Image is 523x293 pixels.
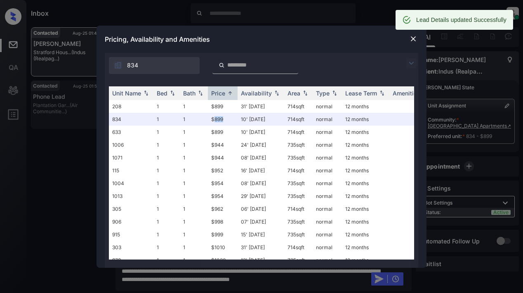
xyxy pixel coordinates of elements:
td: 735 sqft [284,190,313,202]
td: 1 [180,151,208,164]
td: 1071 [109,151,153,164]
img: sorting [378,90,386,96]
td: 08' [DATE] [238,151,284,164]
td: 1 [153,100,180,113]
td: 735 sqft [284,151,313,164]
td: normal [313,126,342,138]
td: normal [313,113,342,126]
td: 10' [DATE] [238,126,284,138]
div: Area [287,90,300,97]
img: icon-zuma [114,61,122,69]
td: $954 [208,190,238,202]
td: 1 [180,126,208,138]
td: 12 months [342,164,389,177]
span: 834 [127,61,138,70]
td: 13' [DATE] [238,254,284,267]
td: 208 [109,100,153,113]
img: icon-zuma [219,62,225,69]
td: $899 [208,100,238,113]
td: 12 months [342,202,389,215]
td: 24' [DATE] [238,138,284,151]
img: close [409,35,417,43]
td: 07' [DATE] [238,215,284,228]
td: normal [313,190,342,202]
td: 12 months [342,100,389,113]
td: 15' [DATE] [238,228,284,241]
td: $899 [208,113,238,126]
img: sorting [226,90,234,96]
td: 714 sqft [284,113,313,126]
td: normal [313,100,342,113]
td: $998 [208,215,238,228]
td: 735 sqft [284,177,313,190]
td: $1010 [208,241,238,254]
td: 12 months [342,177,389,190]
td: 1 [180,100,208,113]
td: 1 [180,215,208,228]
img: sorting [196,90,205,96]
td: 714 sqft [284,202,313,215]
td: 31' [DATE] [238,241,284,254]
td: 1 [180,190,208,202]
td: 31' [DATE] [238,100,284,113]
img: sorting [168,90,177,96]
td: 735 sqft [284,138,313,151]
td: normal [313,202,342,215]
td: $954 [208,177,238,190]
td: 1 [180,254,208,267]
td: $962 [208,202,238,215]
td: 915 [109,228,153,241]
td: normal [313,151,342,164]
td: 1 [153,126,180,138]
td: 06' [DATE] [238,202,284,215]
td: 735 sqft [284,254,313,267]
td: 1 [153,228,180,241]
td: normal [313,254,342,267]
td: 12 months [342,190,389,202]
td: 1 [180,138,208,151]
td: 12 months [342,113,389,126]
td: $1020 [208,254,238,267]
td: 1 [180,164,208,177]
td: 906 [109,215,153,228]
div: Amenities [393,90,420,97]
div: Availability [241,90,272,97]
td: 12 months [342,215,389,228]
td: 12 months [342,126,389,138]
td: 1006 [109,138,153,151]
td: 979 [109,254,153,267]
td: 1 [153,151,180,164]
td: normal [313,164,342,177]
td: 633 [109,126,153,138]
div: Pricing, Availability and Amenities [97,26,426,53]
td: 305 [109,202,153,215]
div: Lease Term [345,90,377,97]
td: 12 months [342,138,389,151]
td: $899 [208,126,238,138]
td: 735 sqft [284,215,313,228]
td: 714 sqft [284,164,313,177]
td: 1 [153,164,180,177]
div: Unit Name [112,90,141,97]
td: 1 [180,228,208,241]
td: 16' [DATE] [238,164,284,177]
td: $952 [208,164,238,177]
td: 714 sqft [284,100,313,113]
td: normal [313,215,342,228]
td: 12 months [342,151,389,164]
td: 1 [153,254,180,267]
td: 714 sqft [284,241,313,254]
div: Price [211,90,225,97]
td: 735 sqft [284,228,313,241]
img: sorting [142,90,150,96]
td: 1 [153,190,180,202]
td: normal [313,177,342,190]
div: Lead Details updated Successfully [416,12,507,27]
td: 1 [153,241,180,254]
td: 1 [180,177,208,190]
td: 714 sqft [284,126,313,138]
td: 1 [153,215,180,228]
td: $944 [208,138,238,151]
td: 1 [153,177,180,190]
td: normal [313,241,342,254]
